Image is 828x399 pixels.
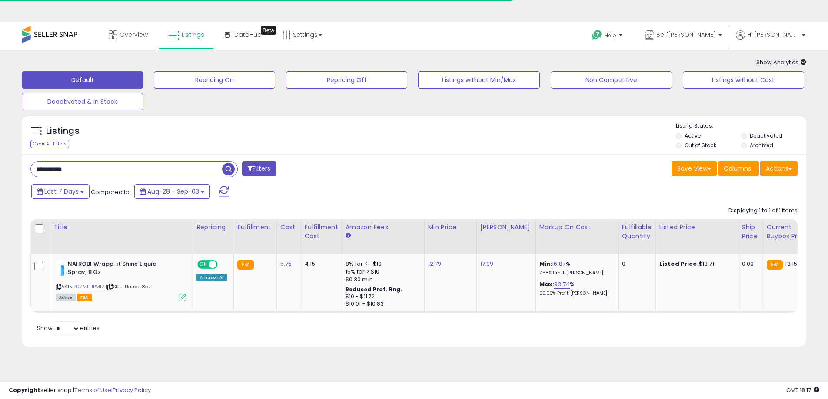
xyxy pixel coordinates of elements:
[237,260,253,270] small: FBA
[280,223,297,232] div: Cost
[554,280,570,289] a: 93.74
[346,276,418,284] div: $0.30 min
[346,223,421,232] div: Amazon Fees
[539,270,612,276] p: 7.58% Profit [PERSON_NAME]
[147,187,199,196] span: Aug-28 - Sep-03
[77,294,92,301] span: FBA
[46,125,80,137] h5: Listings
[106,283,151,290] span: | SKU: Nairobi8oz
[22,71,143,89] button: Default
[592,30,602,40] i: Get Help
[539,260,552,268] b: Min:
[30,140,69,148] div: Clear All Filters
[134,184,210,199] button: Aug-28 - Sep-03
[736,30,805,50] a: Hi [PERSON_NAME]
[742,260,756,268] div: 0.00
[56,294,76,301] span: All listings currently available for purchase on Amazon
[91,188,131,196] span: Compared to:
[73,283,105,290] a: B07MFHPM1Z
[685,142,716,149] label: Out of Stock
[539,280,612,297] div: %
[724,164,751,173] span: Columns
[22,93,143,110] button: Deactivated & In Stock
[747,30,799,39] span: Hi [PERSON_NAME]
[750,132,782,139] label: Deactivated
[346,232,351,240] small: Amazon Fees.
[785,260,797,268] span: 13.15
[31,184,90,199] button: Last 7 Days
[9,386,40,394] strong: Copyright
[718,161,759,176] button: Columns
[622,260,649,268] div: 0
[672,161,717,176] button: Save View
[656,30,716,39] span: Bell'[PERSON_NAME]
[676,122,806,130] p: Listing States:
[280,260,292,268] a: 5.75
[480,223,532,232] div: [PERSON_NAME]
[418,71,539,89] button: Listings without Min/Max
[196,274,227,281] div: Amazon AI
[539,223,615,232] div: Markup on Cost
[750,142,773,149] label: Archived
[56,260,186,300] div: ASIN:
[9,386,151,395] div: seller snap | |
[786,386,819,394] span: 2025-09-11 18:17 GMT
[198,261,209,268] span: ON
[683,71,804,89] button: Listings without Cost
[102,22,154,48] a: Overview
[659,260,699,268] b: Listed Price:
[56,260,66,277] img: 21pj5sRNlJL._SL40_.jpg
[346,268,418,276] div: 15% for > $10
[659,223,735,232] div: Listed Price
[756,58,806,66] span: Show Analytics
[346,260,418,268] div: 8% for <= $10
[539,280,555,288] b: Max:
[53,223,189,232] div: Title
[638,22,728,50] a: Bell'[PERSON_NAME]
[196,223,230,232] div: Repricing
[346,300,418,308] div: $10.01 - $10.83
[428,223,473,232] div: Min Price
[305,223,338,241] div: Fulfillment Cost
[585,23,631,50] a: Help
[767,260,783,270] small: FBA
[659,260,732,268] div: $13.71
[539,260,612,276] div: %
[261,26,276,35] div: Tooltip anchor
[346,293,418,300] div: $10 - $11.72
[480,260,494,268] a: 17.99
[539,290,612,297] p: 29.96% Profit [PERSON_NAME]
[216,261,230,268] span: OFF
[120,30,148,39] span: Overview
[242,161,276,176] button: Filters
[182,30,204,39] span: Listings
[728,207,798,215] div: Displaying 1 to 1 of 1 items
[44,187,79,196] span: Last 7 Days
[552,260,565,268] a: 16.87
[605,32,616,39] span: Help
[305,260,335,268] div: 4.15
[68,260,173,278] b: NAIROBI Wrapp-it Shine Liquid Spray, 8 Oz
[551,71,672,89] button: Non Competitive
[113,386,151,394] a: Privacy Policy
[622,223,652,241] div: Fulfillable Quantity
[428,260,442,268] a: 12.79
[237,223,273,232] div: Fulfillment
[742,223,759,241] div: Ship Price
[154,71,275,89] button: Repricing On
[760,161,798,176] button: Actions
[276,22,329,48] a: Settings
[286,71,407,89] button: Repricing Off
[37,324,100,332] span: Show: entries
[218,22,268,48] a: DataHub
[767,223,811,241] div: Current Buybox Price
[535,219,618,254] th: The percentage added to the cost of goods (COGS) that forms the calculator for Min & Max prices.
[685,132,701,139] label: Active
[74,386,111,394] a: Terms of Use
[234,30,262,39] span: DataHub
[346,286,402,293] b: Reduced Prof. Rng.
[162,22,211,48] a: Listings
